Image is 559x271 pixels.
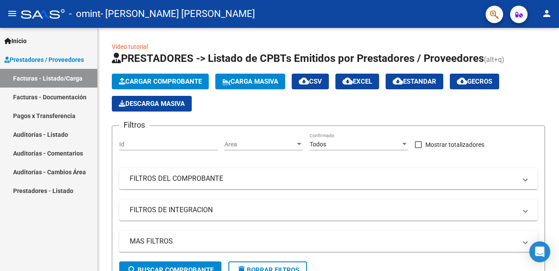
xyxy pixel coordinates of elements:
span: Mostrar totalizadores [425,139,484,150]
mat-expansion-panel-header: FILTROS DE INTEGRACION [119,200,538,220]
button: Carga Masiva [215,74,285,89]
span: Cargar Comprobante [119,78,202,85]
button: Estandar [386,74,443,89]
mat-icon: cloud_download [299,76,309,86]
h3: Filtros [119,119,149,131]
mat-icon: cloud_download [393,76,403,86]
span: Area [224,141,295,148]
span: Inicio [4,36,27,46]
div: Open Intercom Messenger [529,241,550,262]
mat-panel-title: MAS FILTROS [130,237,517,246]
button: EXCEL [335,74,379,89]
mat-expansion-panel-header: MAS FILTROS [119,231,538,252]
span: PRESTADORES -> Listado de CPBTs Emitidos por Prestadores / Proveedores [112,52,484,64]
span: - [PERSON_NAME] [PERSON_NAME] [100,4,255,24]
button: Descarga Masiva [112,96,192,112]
button: Gecros [450,74,499,89]
mat-icon: person [542,8,552,19]
button: CSV [292,74,329,89]
span: Estandar [393,78,436,85]
mat-icon: cloud_download [457,76,467,86]
a: Video tutorial [112,43,148,50]
span: CSV [299,78,322,85]
mat-panel-title: FILTROS DEL COMPROBANTE [130,174,517,183]
app-download-masive: Descarga masiva de comprobantes (adjuntos) [112,96,192,112]
mat-icon: cloud_download [342,76,353,86]
button: Cargar Comprobante [112,74,209,89]
span: Prestadores / Proveedores [4,55,84,64]
span: - omint [69,4,100,24]
span: EXCEL [342,78,372,85]
mat-panel-title: FILTROS DE INTEGRACION [130,205,517,215]
span: Descarga Masiva [119,100,185,108]
mat-expansion-panel-header: FILTROS DEL COMPROBANTE [119,168,538,189]
span: Todos [310,141,326,148]
span: Gecros [457,78,492,85]
span: (alt+q) [484,55,504,64]
span: Carga Masiva [222,78,278,85]
mat-icon: menu [7,8,17,19]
